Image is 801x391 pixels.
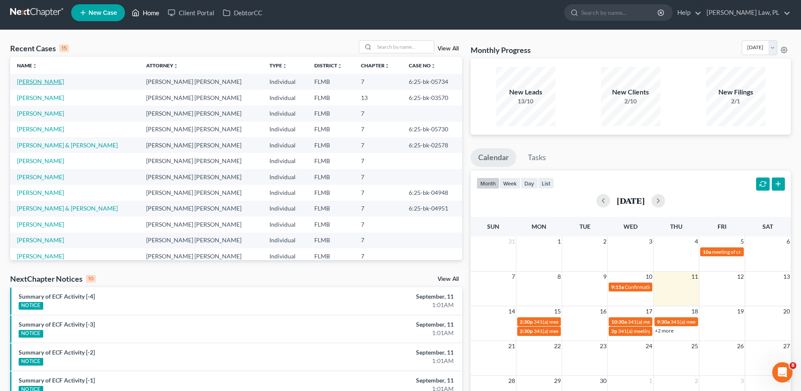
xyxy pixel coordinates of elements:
td: FLMB [308,122,355,137]
input: Search by name... [374,41,434,53]
iframe: Intercom live chat [772,362,793,383]
a: Case Nounfold_more [409,62,436,69]
td: Individual [263,185,308,200]
span: 27 [782,341,791,351]
span: 12 [736,272,745,282]
a: [PERSON_NAME] [17,94,64,101]
span: Sun [487,223,499,230]
td: FLMB [308,233,355,248]
h2: [DATE] [617,196,645,205]
span: 11 [690,272,699,282]
td: 7 [354,122,402,137]
a: Client Portal [164,5,219,20]
input: Search by name... [581,5,659,20]
a: Attorneyunfold_more [146,62,178,69]
a: [PERSON_NAME] [17,189,64,196]
span: Sat [762,223,773,230]
a: DebtorCC [219,5,266,20]
span: 1 [648,376,653,386]
a: Summary of ECF Activity [-3] [19,321,95,328]
td: [PERSON_NAME] [PERSON_NAME] [139,137,262,153]
button: list [538,177,554,189]
div: September, 11 [314,348,454,357]
span: 6 [786,236,791,247]
span: 21 [507,341,516,351]
span: 1 [557,236,562,247]
span: 9:30a [657,319,670,325]
td: Individual [263,122,308,137]
span: 23 [599,341,607,351]
span: 341(a) meeting [534,319,567,325]
td: FLMB [308,201,355,216]
a: Summary of ECF Activity [-4] [19,293,95,300]
td: 7 [354,74,402,89]
div: September, 11 [314,376,454,385]
i: unfold_more [282,64,287,69]
td: 7 [354,185,402,200]
a: [PERSON_NAME] [17,157,64,164]
span: 341(a) meeting [618,328,651,334]
span: 2p [611,328,617,334]
td: 7 [354,248,402,264]
td: FLMB [308,216,355,232]
td: Individual [263,169,308,185]
span: 9 [602,272,607,282]
button: month [477,177,499,189]
td: FLMB [308,185,355,200]
a: Summary of ECF Activity [-2] [19,349,95,356]
div: NOTICE [19,330,43,338]
span: 13 [782,272,791,282]
a: [PERSON_NAME] [17,221,64,228]
span: 341(a) meeting [671,319,704,325]
span: 8 [790,362,796,369]
a: [PERSON_NAME] [17,252,64,260]
a: Tasks [520,148,554,167]
td: 7 [354,105,402,121]
button: week [499,177,521,189]
span: 3 [740,376,745,386]
span: 2:30p [520,328,533,334]
span: 341(a) meeting [628,319,661,325]
span: Wed [624,223,637,230]
div: 10 [86,275,96,283]
span: 20 [782,306,791,316]
td: 7 [354,153,402,169]
td: 6:25-bk-05730 [402,122,462,137]
span: 28 [507,376,516,386]
div: September, 11 [314,320,454,329]
td: Individual [263,137,308,153]
td: 6:25-bk-04948 [402,185,462,200]
span: 10:30a [611,319,627,325]
td: FLMB [308,90,355,105]
td: 7 [354,201,402,216]
td: [PERSON_NAME] [PERSON_NAME] [139,90,262,105]
span: Confirmation hearing [625,284,673,290]
td: Individual [263,248,308,264]
a: [PERSON_NAME] [17,173,64,180]
span: Thu [670,223,682,230]
td: [PERSON_NAME] [PERSON_NAME] [139,105,262,121]
a: Typeunfold_more [269,62,287,69]
td: [PERSON_NAME] [PERSON_NAME] [139,185,262,200]
span: 16 [599,306,607,316]
td: [PERSON_NAME] [PERSON_NAME] [139,233,262,248]
td: 6:25-bk-03570 [402,90,462,105]
a: Chapterunfold_more [361,62,390,69]
div: 1:01AM [314,357,454,365]
td: 6:25-bk-04951 [402,201,462,216]
div: New Filings [706,87,765,97]
span: 341(a) meeting [534,328,567,334]
a: [PERSON_NAME] Law, PL [702,5,790,20]
td: 7 [354,137,402,153]
span: Tue [579,223,590,230]
div: NOTICE [19,302,43,310]
td: [PERSON_NAME] [PERSON_NAME] [139,74,262,89]
span: 31 [507,236,516,247]
td: [PERSON_NAME] [PERSON_NAME] [139,153,262,169]
td: 6:25-bk-05734 [402,74,462,89]
h3: Monthly Progress [471,45,531,55]
span: 29 [553,376,562,386]
div: 2/10 [601,97,660,105]
div: 15 [59,44,69,52]
a: Districtunfold_more [314,62,342,69]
